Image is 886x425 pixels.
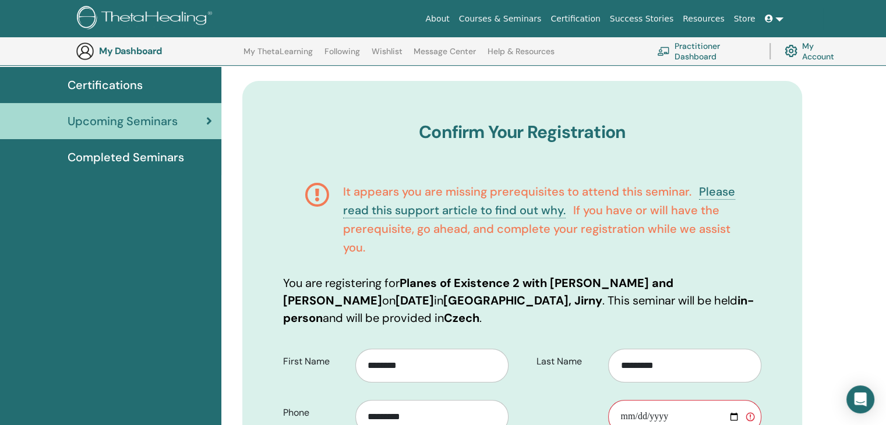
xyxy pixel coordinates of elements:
[274,402,355,424] label: Phone
[76,42,94,61] img: generic-user-icon.jpg
[343,203,730,255] span: If you have or will have the prerequisite, go ahead, and complete your registration while we assi...
[68,112,178,130] span: Upcoming Seminars
[68,76,143,94] span: Certifications
[443,293,602,308] b: [GEOGRAPHIC_DATA], Jirny
[414,47,476,65] a: Message Center
[324,47,360,65] a: Following
[785,38,843,64] a: My Account
[528,350,609,373] label: Last Name
[785,42,797,60] img: cog.svg
[243,47,313,65] a: My ThetaLearning
[283,122,761,143] h3: Confirm Your Registration
[657,38,756,64] a: Practitioner Dashboard
[678,8,729,30] a: Resources
[68,148,184,166] span: Completed Seminars
[372,47,403,65] a: Wishlist
[99,45,216,56] h3: My Dashboard
[283,275,673,308] b: Planes of Existence 2 with [PERSON_NAME] and [PERSON_NAME]
[846,385,874,413] div: Open Intercom Messenger
[396,293,434,308] b: [DATE]
[444,310,479,325] b: Czech
[546,8,605,30] a: Certification
[657,47,670,56] img: chalkboard-teacher.svg
[283,293,754,325] b: in-person
[454,8,546,30] a: Courses & Seminars
[729,8,760,30] a: Store
[488,47,555,65] a: Help & Resources
[274,350,355,373] label: First Name
[77,6,216,32] img: logo.png
[283,274,761,327] p: You are registering for on in . This seminar will be held and will be provided in .
[343,184,691,199] span: It appears you are missing prerequisites to attend this seminar.
[343,184,735,218] a: Please read this support article to find out why.
[421,8,454,30] a: About
[605,8,678,30] a: Success Stories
